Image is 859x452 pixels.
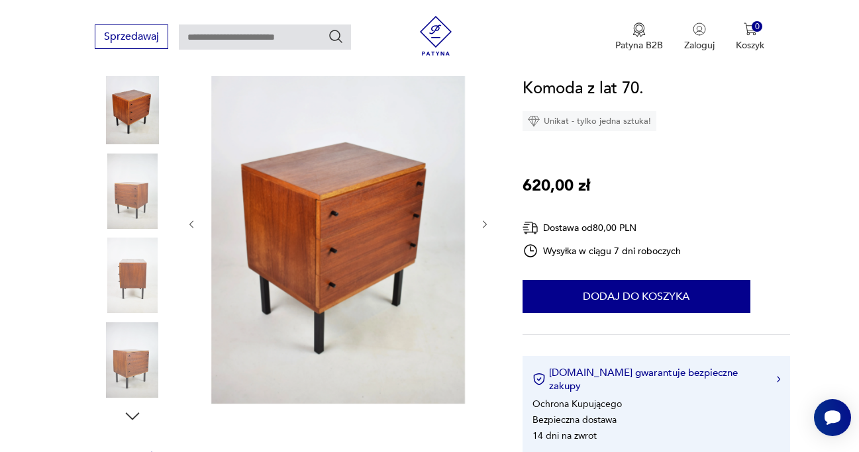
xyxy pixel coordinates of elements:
button: Dodaj do koszyka [523,280,750,313]
p: Zaloguj [684,39,715,52]
button: Zaloguj [684,23,715,52]
p: 620,00 zł [523,173,590,199]
img: Patyna - sklep z meblami i dekoracjami vintage [416,16,456,56]
img: Zdjęcie produktu Komoda z lat 70. [95,69,170,144]
img: Zdjęcie produktu Komoda z lat 70. [95,238,170,313]
img: Zdjęcie produktu Komoda z lat 70. [95,322,170,398]
img: Ikona strzałki w prawo [777,376,781,383]
button: Patyna B2B [615,23,663,52]
img: Ikonka użytkownika [693,23,706,36]
p: Patyna B2B [615,39,663,52]
li: Bezpieczna dostawa [532,414,617,426]
li: Ochrona Kupującego [532,398,622,410]
button: Szukaj [328,28,344,44]
p: Koszyk [736,39,764,52]
button: Sprzedawaj [95,24,168,49]
a: Ikona medaluPatyna B2B [615,23,663,52]
h1: Komoda z lat 70. [523,76,644,101]
div: 0 [752,21,763,32]
iframe: Smartsupp widget button [814,399,851,436]
a: Sprzedawaj [95,33,168,42]
img: Ikona medalu [632,23,646,37]
img: Ikona diamentu [528,115,540,127]
img: Ikona koszyka [744,23,757,36]
button: 0Koszyk [736,23,764,52]
img: Zdjęcie produktu Komoda z lat 70. [210,42,466,404]
img: Ikona certyfikatu [532,373,546,386]
div: Wysyłka w ciągu 7 dni roboczych [523,243,682,259]
li: 14 dni na zwrot [532,429,597,442]
button: [DOMAIN_NAME] gwarantuje bezpieczne zakupy [532,366,781,392]
img: Ikona dostawy [523,220,538,236]
div: Dostawa od 80,00 PLN [523,220,682,236]
div: Unikat - tylko jedna sztuka! [523,111,656,131]
img: Zdjęcie produktu Komoda z lat 70. [95,154,170,229]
